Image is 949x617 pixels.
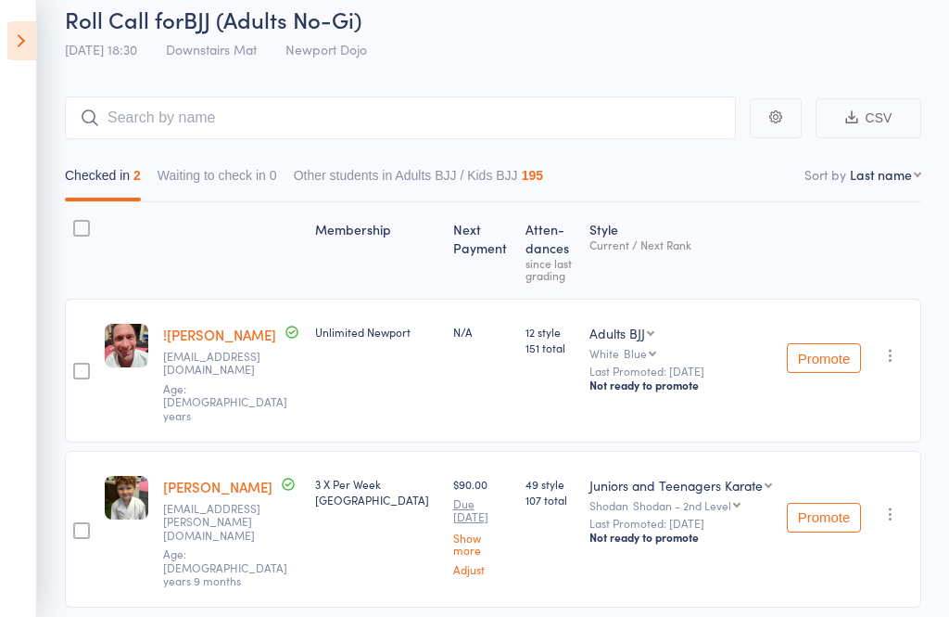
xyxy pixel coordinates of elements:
a: Adjust [453,563,511,575]
button: Promote [787,343,861,373]
div: Last name [850,165,912,184]
div: Not ready to promote [589,378,772,392]
span: BJJ (Adults No-Gi) [183,4,361,34]
div: Shodan - 2nd Level [633,499,731,511]
div: Style [582,211,779,290]
div: N/A [453,324,511,340]
label: Sort by [804,165,846,184]
span: Age: [DEMOGRAPHIC_DATA] years [163,380,287,423]
div: White [589,347,772,359]
div: Blue [624,347,647,359]
button: Other students in Adults BJJ / Kids BJJ195 [294,159,543,201]
button: CSV [816,98,921,138]
div: since last grading [525,257,575,281]
div: Shodan [589,499,772,511]
small: milne.erin@gmail.com [163,502,284,542]
input: Search by name [65,96,736,139]
span: 12 style [525,324,575,340]
span: Downstairs Mat [166,40,257,58]
span: Roll Call for [65,4,183,34]
small: Last Promoted: [DATE] [589,517,772,530]
button: Promote [787,503,861,533]
div: Not ready to promote [589,530,772,545]
div: Unlimited Newport [315,324,437,340]
div: 195 [522,168,543,183]
div: Atten­dances [518,211,582,290]
div: Juniors and Teenagers Karate [589,476,763,495]
a: [PERSON_NAME] [163,477,272,496]
img: image1614142053.png [105,476,148,520]
div: Membership [308,211,445,290]
a: ![PERSON_NAME] [163,325,276,344]
span: Age: [DEMOGRAPHIC_DATA] years 9 months [163,546,287,588]
span: [DATE] 18:30 [65,40,137,58]
small: cuthbert.ja@gmail.com [163,350,284,377]
span: 49 style [525,476,575,492]
div: 3 X Per Week [GEOGRAPHIC_DATA] [315,476,437,508]
div: 0 [270,168,277,183]
div: $90.00 [453,476,511,575]
button: Checked in2 [65,159,141,201]
img: image1753864706.png [105,324,148,367]
a: Show more [453,532,511,556]
small: Last Promoted: [DATE] [589,365,772,378]
span: 107 total [525,492,575,508]
div: 2 [133,168,141,183]
span: Newport Dojo [285,40,367,58]
span: 151 total [525,340,575,355]
div: Adults BJJ [589,324,645,342]
button: Waiting to check in0 [158,159,277,201]
div: Next Payment [446,211,518,290]
div: Current / Next Rank [589,238,772,251]
small: Due [DATE] [453,497,511,524]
